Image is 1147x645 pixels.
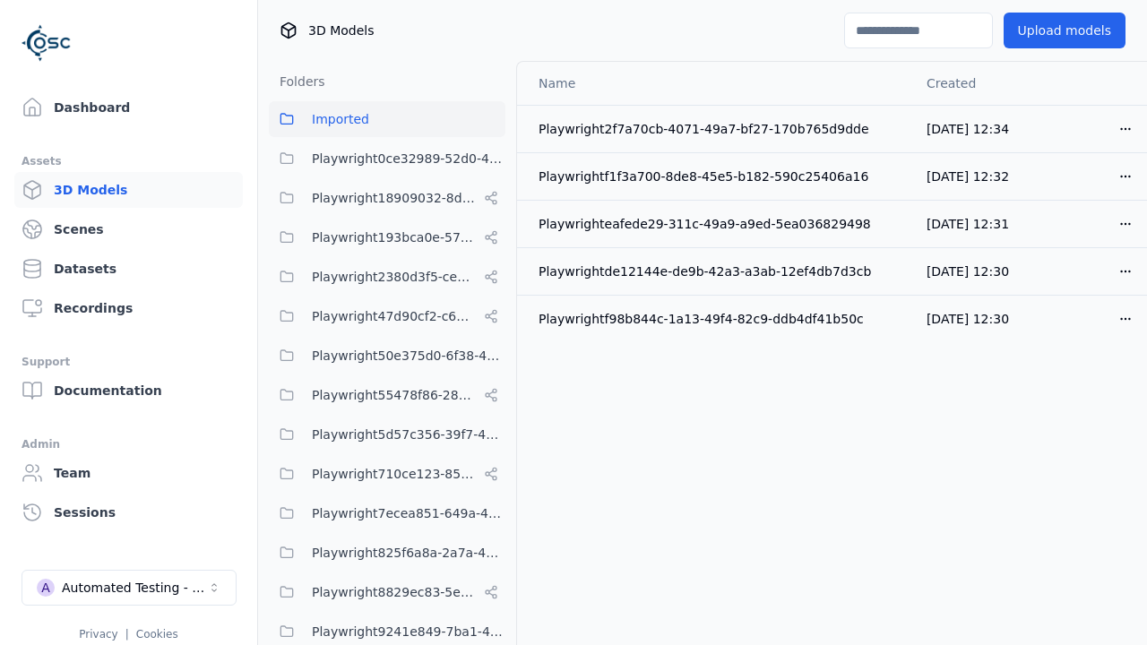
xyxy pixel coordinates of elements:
span: [DATE] 12:30 [927,312,1009,326]
button: Playwright7ecea851-649a-419a-985e-fcff41a98b20 [269,495,505,531]
th: Created [912,62,1031,105]
span: Playwright18909032-8d07-45c5-9c81-9eec75d0b16b [312,187,477,209]
a: Scenes [14,211,243,247]
th: Name [517,62,912,105]
span: Playwright2380d3f5-cebf-494e-b965-66be4d67505e [312,266,477,288]
span: Playwright0ce32989-52d0-45cf-b5b9-59d5033d313a [312,148,505,169]
span: Playwright50e375d0-6f38-48a7-96e0-b0dcfa24b72f [312,345,505,366]
span: Playwright8829ec83-5e68-4376-b984-049061a310ed [312,581,477,603]
button: Playwright193bca0e-57fa-418d-8ea9-45122e711dc7 [269,219,505,255]
div: Assets [22,150,236,172]
span: Imported [312,108,369,130]
button: Playwright8829ec83-5e68-4376-b984-049061a310ed [269,574,505,610]
button: Playwright710ce123-85fd-4f8c-9759-23c3308d8830 [269,456,505,492]
span: [DATE] 12:31 [927,217,1009,231]
span: [DATE] 12:30 [927,264,1009,279]
button: Upload models [1004,13,1125,48]
a: Cookies [136,628,178,641]
span: Playwright55478f86-28dc-49b8-8d1f-c7b13b14578c [312,384,477,406]
span: Playwright710ce123-85fd-4f8c-9759-23c3308d8830 [312,463,477,485]
div: Playwright2f7a70cb-4071-49a7-bf27-170b765d9dde [539,120,898,138]
button: Playwright0ce32989-52d0-45cf-b5b9-59d5033d313a [269,141,505,176]
button: Select a workspace [22,570,237,606]
img: Logo [22,18,72,68]
span: [DATE] 12:34 [927,122,1009,136]
button: Playwright5d57c356-39f7-47ed-9ab9-d0409ac6cddc [269,417,505,452]
button: Playwright47d90cf2-c635-4353-ba3b-5d4538945666 [269,298,505,334]
span: [DATE] 12:32 [927,169,1009,184]
h3: Folders [269,73,325,90]
span: Playwright825f6a8a-2a7a-425c-94f7-650318982f69 [312,542,505,563]
a: Privacy [79,628,117,641]
div: Playwrighteafede29-311c-49a9-a9ed-5ea036829498 [539,215,898,233]
a: 3D Models [14,172,243,208]
a: Team [14,455,243,491]
button: Playwright18909032-8d07-45c5-9c81-9eec75d0b16b [269,180,505,216]
a: Recordings [14,290,243,326]
span: Playwright47d90cf2-c635-4353-ba3b-5d4538945666 [312,305,477,327]
a: Dashboard [14,90,243,125]
div: A [37,579,55,597]
div: Playwrightf98b844c-1a13-49f4-82c9-ddb4df41b50c [539,310,898,328]
div: Playwrightde12144e-de9b-42a3-a3ab-12ef4db7d3cb [539,262,898,280]
span: Playwright7ecea851-649a-419a-985e-fcff41a98b20 [312,503,505,524]
button: Playwright2380d3f5-cebf-494e-b965-66be4d67505e [269,259,505,295]
a: Sessions [14,494,243,530]
span: Playwright5d57c356-39f7-47ed-9ab9-d0409ac6cddc [312,424,505,445]
button: Playwright55478f86-28dc-49b8-8d1f-c7b13b14578c [269,377,505,413]
div: Automated Testing - Playwright [62,579,207,597]
div: Admin [22,434,236,455]
a: Documentation [14,373,243,408]
button: Imported [269,101,505,137]
span: Playwright193bca0e-57fa-418d-8ea9-45122e711dc7 [312,227,477,248]
span: | [125,628,129,641]
span: Playwright9241e849-7ba1-474f-9275-02cfa81d37fc [312,621,505,642]
span: 3D Models [308,21,374,39]
button: Playwright825f6a8a-2a7a-425c-94f7-650318982f69 [269,535,505,571]
button: Playwright50e375d0-6f38-48a7-96e0-b0dcfa24b72f [269,338,505,374]
div: Support [22,351,236,373]
div: Playwrightf1f3a700-8de8-45e5-b182-590c25406a16 [539,168,898,185]
a: Datasets [14,251,243,287]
